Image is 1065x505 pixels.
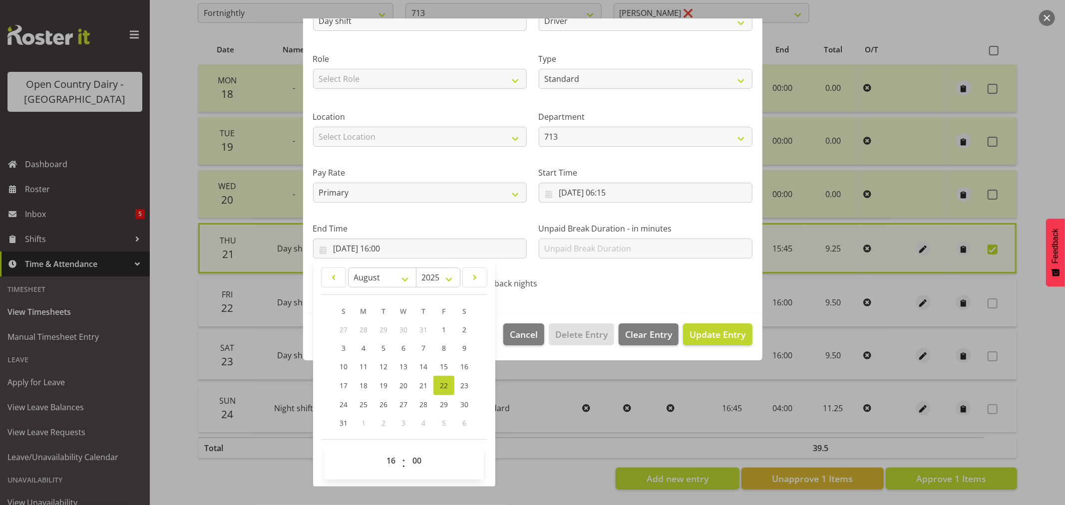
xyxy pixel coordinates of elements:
[359,325,367,334] span: 28
[393,357,413,376] a: 13
[381,418,385,428] span: 2
[340,400,348,409] span: 24
[555,328,608,341] span: Delete Entry
[419,325,427,334] span: 31
[373,395,393,414] a: 26
[313,111,527,123] label: Location
[473,278,537,288] span: Call back nights
[401,343,405,353] span: 6
[510,328,538,341] span: Cancel
[619,323,679,345] button: Clear Entry
[442,343,446,353] span: 8
[354,357,373,376] a: 11
[440,362,448,371] span: 15
[454,395,474,414] a: 30
[462,325,466,334] span: 2
[460,362,468,371] span: 16
[393,339,413,357] a: 6
[413,376,433,395] a: 21
[354,339,373,357] a: 4
[379,325,387,334] span: 29
[442,306,446,316] span: F
[454,320,474,339] a: 2
[402,451,406,476] span: :
[334,357,354,376] a: 10
[401,418,405,428] span: 3
[393,376,413,395] a: 20
[373,357,393,376] a: 12
[413,395,433,414] a: 28
[460,400,468,409] span: 30
[625,328,672,341] span: Clear Entry
[399,362,407,371] span: 13
[454,357,474,376] a: 16
[313,167,527,179] label: Pay Rate
[460,381,468,390] span: 23
[683,323,752,345] button: Update Entry
[313,11,527,31] input: Shift Name
[379,400,387,409] span: 26
[400,306,407,316] span: W
[440,400,448,409] span: 29
[462,343,466,353] span: 9
[313,239,527,258] input: Click to select...
[381,343,385,353] span: 5
[454,339,474,357] a: 9
[421,306,425,316] span: T
[503,323,544,345] button: Cancel
[421,418,425,428] span: 4
[462,418,466,428] span: 6
[421,343,425,353] span: 7
[379,362,387,371] span: 12
[433,357,454,376] a: 15
[440,381,448,390] span: 22
[433,339,454,357] a: 8
[381,306,385,316] span: T
[340,381,348,390] span: 17
[342,343,346,353] span: 3
[433,320,454,339] a: 1
[359,362,367,371] span: 11
[419,381,427,390] span: 21
[399,325,407,334] span: 30
[354,395,373,414] a: 25
[342,306,346,316] span: S
[334,339,354,357] a: 3
[361,343,365,353] span: 4
[359,400,367,409] span: 25
[373,376,393,395] a: 19
[433,395,454,414] a: 29
[419,400,427,409] span: 28
[1046,219,1065,286] button: Feedback - Show survey
[340,325,348,334] span: 27
[340,418,348,428] span: 31
[379,381,387,390] span: 19
[361,418,365,428] span: 1
[539,167,752,179] label: Start Time
[539,223,752,235] label: Unpaid Break Duration - in minutes
[1051,229,1060,263] span: Feedback
[462,306,466,316] span: S
[539,111,752,123] label: Department
[334,414,354,432] a: 31
[354,376,373,395] a: 18
[690,328,745,340] span: Update Entry
[334,395,354,414] a: 24
[393,395,413,414] a: 27
[539,239,752,258] input: Unpaid Break Duration
[442,325,446,334] span: 1
[359,381,367,390] span: 18
[454,376,474,395] a: 23
[360,306,367,316] span: M
[433,376,454,395] a: 22
[340,362,348,371] span: 10
[539,183,752,203] input: Click to select...
[313,53,527,65] label: Role
[549,323,614,345] button: Delete Entry
[413,339,433,357] a: 7
[313,223,527,235] label: End Time
[413,357,433,376] a: 14
[373,339,393,357] a: 5
[399,400,407,409] span: 27
[399,381,407,390] span: 20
